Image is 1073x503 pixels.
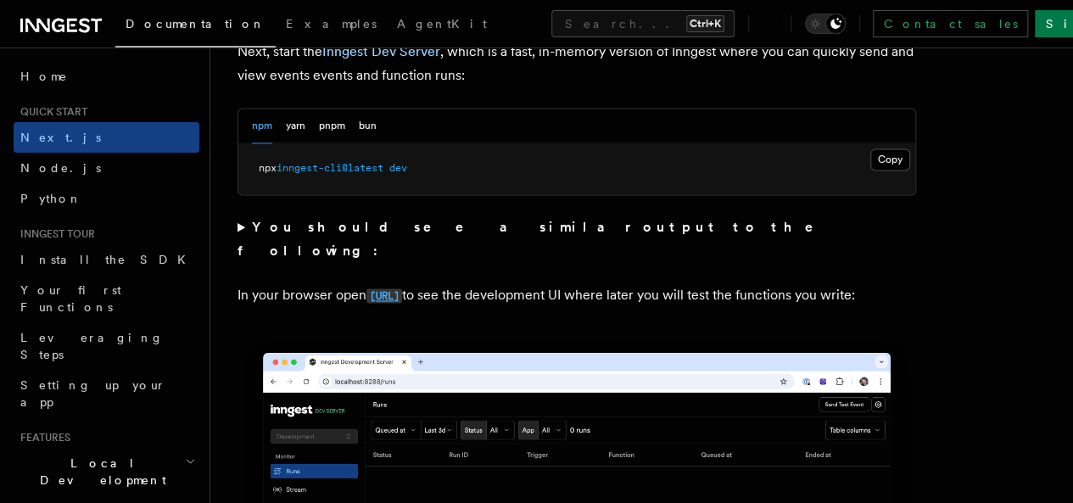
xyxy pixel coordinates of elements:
[259,162,277,174] span: npx
[805,14,846,34] button: Toggle dark mode
[276,5,387,46] a: Examples
[20,331,164,361] span: Leveraging Steps
[14,455,185,489] span: Local Development
[686,15,724,32] kbd: Ctrl+K
[20,68,68,85] span: Home
[14,227,95,241] span: Inngest tour
[14,322,199,370] a: Leveraging Steps
[20,378,166,409] span: Setting up your app
[238,219,837,259] strong: You should see a similar output to the following:
[322,43,440,59] a: Inngest Dev Server
[238,215,916,263] summary: You should see a similar output to the following:
[359,109,377,143] button: bun
[14,431,70,444] span: Features
[14,448,199,495] button: Local Development
[286,109,305,143] button: yarn
[551,10,735,37] button: Search...Ctrl+K
[20,192,82,205] span: Python
[397,17,487,31] span: AgentKit
[286,17,377,31] span: Examples
[389,162,407,174] span: dev
[14,275,199,322] a: Your first Functions
[238,283,916,308] p: In your browser open to see the development UI where later you will test the functions you write:
[14,153,199,183] a: Node.js
[20,131,101,144] span: Next.js
[14,61,199,92] a: Home
[870,148,910,170] button: Copy
[14,244,199,275] a: Install the SDK
[14,122,199,153] a: Next.js
[366,288,402,303] code: [URL]
[20,283,121,314] span: Your first Functions
[238,40,916,87] p: Next, start the , which is a fast, in-memory version of Inngest where you can quickly send and vi...
[14,370,199,417] a: Setting up your app
[20,253,196,266] span: Install the SDK
[14,105,87,119] span: Quick start
[277,162,383,174] span: inngest-cli@latest
[387,5,497,46] a: AgentKit
[252,109,272,143] button: npm
[366,287,402,303] a: [URL]
[14,183,199,214] a: Python
[873,10,1028,37] a: Contact sales
[115,5,276,48] a: Documentation
[319,109,345,143] button: pnpm
[20,161,101,175] span: Node.js
[126,17,265,31] span: Documentation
